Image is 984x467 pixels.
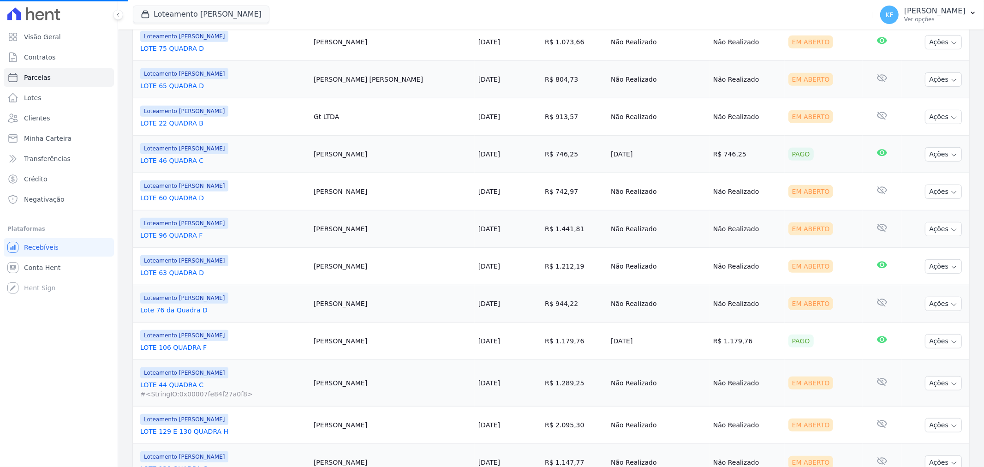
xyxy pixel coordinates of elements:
[925,147,962,162] button: Ações
[140,414,228,425] span: Loteamento [PERSON_NAME]
[478,76,500,83] a: [DATE]
[4,238,114,257] a: Recebíveis
[607,98,710,136] td: Não Realizado
[925,334,962,348] button: Ações
[24,174,48,184] span: Crédito
[140,451,228,462] span: Loteamento [PERSON_NAME]
[4,170,114,188] a: Crédito
[133,6,269,23] button: Loteamento [PERSON_NAME]
[24,134,72,143] span: Minha Carteira
[607,61,710,98] td: Não Realizado
[788,260,834,273] div: Em Aberto
[140,106,228,117] span: Loteamento [PERSON_NAME]
[24,195,65,204] span: Negativação
[4,190,114,209] a: Negativação
[478,113,500,120] a: [DATE]
[541,285,607,323] td: R$ 944,22
[4,28,114,46] a: Visão Geral
[140,81,306,90] a: LOTE 65 QUADRA D
[607,173,710,210] td: Não Realizado
[710,136,785,173] td: R$ 746,25
[788,419,834,431] div: Em Aberto
[310,323,475,360] td: [PERSON_NAME]
[541,173,607,210] td: R$ 742,97
[310,61,475,98] td: [PERSON_NAME] [PERSON_NAME]
[24,154,71,163] span: Transferências
[478,300,500,307] a: [DATE]
[541,24,607,61] td: R$ 1.073,66
[478,188,500,195] a: [DATE]
[478,225,500,233] a: [DATE]
[140,389,306,399] span: #<StringIO:0x00007fe84f27a0f8>
[788,110,834,123] div: Em Aberto
[541,210,607,248] td: R$ 1.441,81
[4,109,114,127] a: Clientes
[607,407,710,444] td: Não Realizado
[24,93,42,102] span: Lotes
[710,210,785,248] td: Não Realizado
[478,379,500,387] a: [DATE]
[788,335,814,347] div: Pago
[925,376,962,390] button: Ações
[310,98,475,136] td: Gt LTDA
[478,150,500,158] a: [DATE]
[541,136,607,173] td: R$ 746,25
[4,258,114,277] a: Conta Hent
[24,32,61,42] span: Visão Geral
[607,136,710,173] td: [DATE]
[541,61,607,98] td: R$ 804,73
[310,407,475,444] td: [PERSON_NAME]
[140,255,228,266] span: Loteamento [PERSON_NAME]
[607,323,710,360] td: [DATE]
[140,31,228,42] span: Loteamento [PERSON_NAME]
[541,98,607,136] td: R$ 913,57
[788,377,834,389] div: Em Aberto
[310,285,475,323] td: [PERSON_NAME]
[4,68,114,87] a: Parcelas
[478,337,500,345] a: [DATE]
[925,110,962,124] button: Ações
[310,173,475,210] td: [PERSON_NAME]
[4,129,114,148] a: Minha Carteira
[904,6,966,16] p: [PERSON_NAME]
[24,53,55,62] span: Contratos
[607,285,710,323] td: Não Realizado
[788,36,834,48] div: Em Aberto
[478,421,500,429] a: [DATE]
[140,231,306,240] a: LOTE 96 QUADRA F
[925,297,962,311] button: Ações
[788,73,834,86] div: Em Aberto
[541,360,607,407] td: R$ 1.289,25
[140,293,228,304] span: Loteamento [PERSON_NAME]
[310,136,475,173] td: [PERSON_NAME]
[4,150,114,168] a: Transferências
[478,38,500,46] a: [DATE]
[140,367,228,378] span: Loteamento [PERSON_NAME]
[478,459,500,466] a: [DATE]
[4,89,114,107] a: Lotes
[925,72,962,87] button: Ações
[140,68,228,79] span: Loteamento [PERSON_NAME]
[140,180,228,192] span: Loteamento [PERSON_NAME]
[710,98,785,136] td: Não Realizado
[885,12,893,18] span: KF
[140,193,306,203] a: LOTE 60 QUADRA D
[140,380,306,399] a: LOTE 44 QUADRA C#<StringIO:0x00007fe84f27a0f8>
[140,218,228,229] span: Loteamento [PERSON_NAME]
[140,330,228,341] span: Loteamento [PERSON_NAME]
[607,360,710,407] td: Não Realizado
[140,156,306,165] a: LOTE 46 QUADRA C
[710,61,785,98] td: Não Realizado
[904,16,966,23] p: Ver opções
[710,173,785,210] td: Não Realizado
[140,119,306,128] a: LOTE 22 QUADRA B
[140,44,306,53] a: LOTE 75 QUADRA D
[925,185,962,199] button: Ações
[140,305,306,315] a: Lote 76 da Quadra D
[607,248,710,285] td: Não Realizado
[7,223,110,234] div: Plataformas
[788,148,814,161] div: Pago
[710,285,785,323] td: Não Realizado
[873,2,984,28] button: KF [PERSON_NAME] Ver opções
[478,263,500,270] a: [DATE]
